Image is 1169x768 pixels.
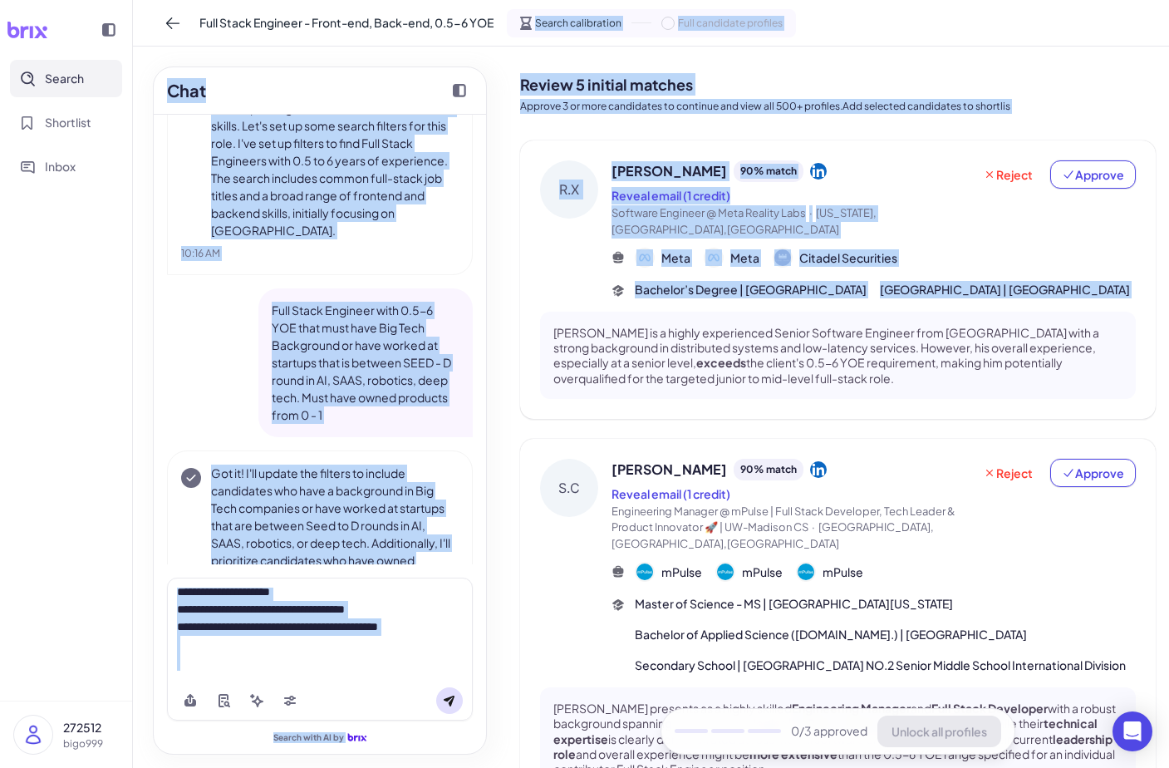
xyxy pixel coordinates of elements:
img: 公司logo [717,564,734,580]
strong: Full Stack Developer [931,701,1048,716]
img: 公司logo [774,249,791,266]
button: Reveal email (1 credit) [612,187,730,204]
span: Reject [983,465,1033,481]
span: Approve [1062,465,1124,481]
button: Send message [436,687,463,714]
span: Secondary School | [GEOGRAPHIC_DATA] NO.2 Senior Middle School International Division [635,657,1126,674]
span: Shortlist [45,114,91,131]
span: Full candidate profiles [678,16,783,31]
p: Full Stack Engineer with 0.5-6 YOE that must have Big Tech Background or have worked at startups ... [272,302,459,424]
strong: technical expertise [553,716,1098,746]
span: Search calibration [535,16,621,31]
span: mPulse [661,564,702,581]
button: Reveal email (1 credit) [612,485,730,503]
p: 272512 [63,719,119,736]
strong: leadership role [553,731,1113,761]
img: 公司logo [636,249,653,266]
span: Bachelor of Applied Science ([DOMAIN_NAME].) | [GEOGRAPHIC_DATA] [635,626,1027,643]
span: Bachelor’s Degree | [GEOGRAPHIC_DATA] [635,281,867,298]
span: · [812,520,815,534]
span: Inbox [45,158,76,175]
span: [GEOGRAPHIC_DATA] | [GEOGRAPHIC_DATA] [880,281,1130,298]
button: Shortlist [10,104,122,141]
img: 公司logo [705,249,722,266]
p: bigo999 [63,736,119,751]
p: Got it! I'll update the filters to include candidates who have a background in Big Tech companies... [211,465,459,587]
h2: Review 5 initial matches [520,73,1156,96]
img: 公司logo [798,564,814,580]
strong: Engineering Manager [792,701,911,716]
span: Full Stack Engineer - Front-end, Back-end, 0.5-6 YOE [199,14,494,32]
div: R.X [540,160,598,219]
div: Open Intercom Messenger [1113,711,1152,751]
button: Reject [972,459,1044,487]
span: Meta [661,249,690,267]
button: Approve [1050,459,1136,487]
span: Meta [730,249,759,267]
button: Inbox [10,148,122,185]
span: · [809,206,813,219]
p: [PERSON_NAME] is a highly experienced Senior Software Engineer from [GEOGRAPHIC_DATA] with a stro... [553,325,1122,386]
span: Approve [1062,166,1124,183]
p: Approve 3 or more candidates to continue and view all 500+ profiles.Add selected candidates to sh... [520,99,1156,114]
strong: exceeds [696,355,746,370]
button: Approve [1050,160,1136,189]
button: Search [10,60,122,97]
img: user_logo.png [14,716,52,754]
span: Search [45,70,84,87]
span: [GEOGRAPHIC_DATA],[GEOGRAPHIC_DATA],[GEOGRAPHIC_DATA] [612,520,934,550]
span: Master of Science - MS | [GEOGRAPHIC_DATA][US_STATE] [635,595,953,613]
span: mPulse [823,564,863,581]
button: Reject [972,160,1044,189]
strong: more extensive [749,746,837,761]
div: S.C [540,459,598,517]
button: Collapse chat [446,77,473,104]
span: 0 /3 approved [791,723,867,741]
img: 公司logo [636,564,653,580]
h2: Chat [167,78,206,103]
span: Software Engineer @ Meta Reality Labs [612,206,806,219]
span: Citadel Securities [799,249,897,267]
span: Reject [983,166,1033,183]
span: Search with AI by [273,732,344,743]
span: [US_STATE],[GEOGRAPHIC_DATA],[GEOGRAPHIC_DATA] [612,206,877,236]
div: 90 % match [734,459,803,480]
span: [PERSON_NAME] [612,460,727,480]
p: I understand you're looking for a Full Stack Engineer with 0.5 to 6 years of experience, encompas... [211,65,459,239]
span: mPulse [742,564,783,581]
div: 10:16 AM [181,246,459,261]
div: 90 % match [734,160,803,182]
span: Engineering Manager @ mPulse | Full Stack Developer, Tech Leader & Product Innovator 🚀 | UW-Madis... [612,505,955,534]
span: [PERSON_NAME] [612,161,727,181]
